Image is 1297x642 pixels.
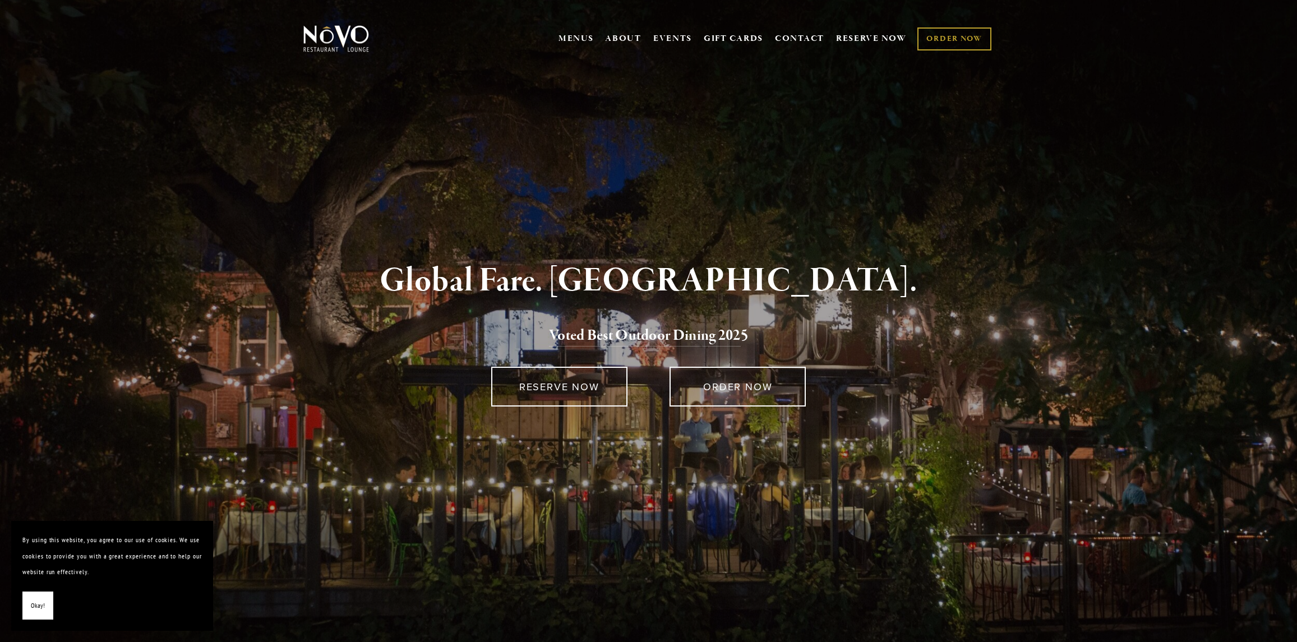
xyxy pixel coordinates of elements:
button: Okay! [22,592,53,620]
h2: 5 [322,324,976,348]
span: Okay! [31,598,45,614]
p: By using this website, you agree to our use of cookies. We use cookies to provide you with a grea... [22,532,202,580]
strong: Global Fare. [GEOGRAPHIC_DATA]. [380,260,917,302]
img: Novo Restaurant &amp; Lounge [301,25,371,53]
section: Cookie banner [11,521,213,631]
a: GIFT CARDS [704,28,763,49]
a: RESERVE NOW [491,367,627,407]
a: CONTACT [775,28,824,49]
a: RESERVE NOW [836,28,907,49]
a: EVENTS [653,33,692,44]
a: ORDER NOW [917,27,991,50]
a: ABOUT [605,33,641,44]
a: ORDER NOW [670,367,806,407]
a: MENUS [559,33,594,44]
a: Voted Best Outdoor Dining 202 [549,326,741,347]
